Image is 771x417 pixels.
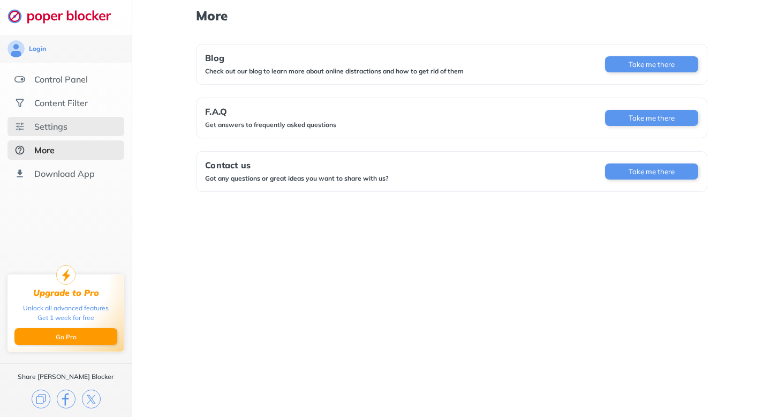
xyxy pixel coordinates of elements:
img: features.svg [14,74,25,85]
img: avatar.svg [7,40,25,57]
div: Content Filter [34,98,88,108]
img: social.svg [14,98,25,108]
img: upgrade-to-pro.svg [56,265,75,285]
div: Get answers to frequently asked questions [205,121,336,129]
img: copy.svg [32,390,50,408]
h1: More [196,9,707,23]
div: Get 1 week for free [37,313,94,323]
div: Unlock all advanced features [23,303,109,313]
button: Take me there [605,163,698,180]
div: Control Panel [34,74,88,85]
img: x.svg [82,390,101,408]
div: More [34,145,55,155]
img: facebook.svg [57,390,75,408]
button: Take me there [605,56,698,72]
div: Settings [34,121,67,132]
div: Download App [34,168,95,179]
button: Take me there [605,110,698,126]
div: F.A.Q [205,107,336,116]
div: Contact us [205,160,389,170]
div: Login [29,44,46,53]
img: download-app.svg [14,168,25,179]
img: settings.svg [14,121,25,132]
div: Upgrade to Pro [33,288,99,298]
div: Blog [205,53,464,63]
div: Check out our blog to learn more about online distractions and how to get rid of them [205,67,464,76]
img: about-selected.svg [14,145,25,155]
button: Go Pro [14,328,117,345]
img: logo-webpage.svg [7,9,123,24]
div: Share [PERSON_NAME] Blocker [18,373,114,381]
div: Got any questions or great ideas you want to share with us? [205,174,389,183]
